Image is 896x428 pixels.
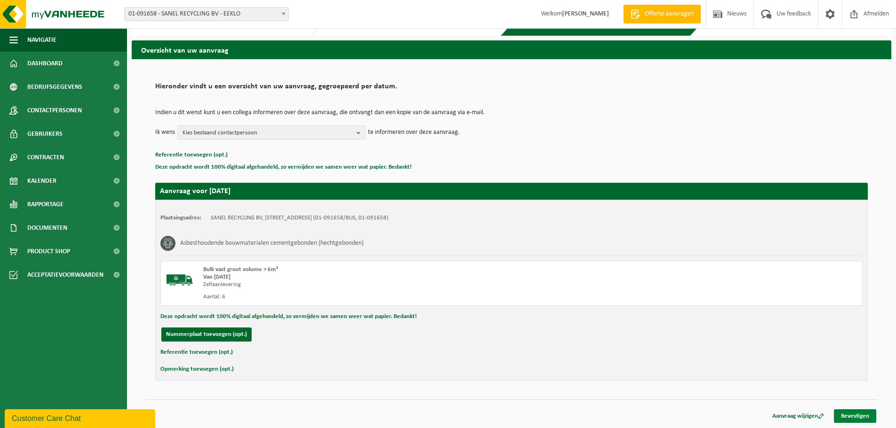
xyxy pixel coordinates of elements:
span: Bedrijfsgegevens [27,75,82,99]
p: Ik wens [155,125,175,140]
a: Offerte aanvragen [623,5,701,23]
button: Kies bestaand contactpersoon [177,125,365,140]
a: Bevestigen [834,409,876,423]
iframe: chat widget [5,407,157,428]
span: Product Shop [27,240,70,263]
button: Deze opdracht wordt 100% digitaal afgehandeld, zo vermijden we samen weer wat papier. Bedankt! [155,161,412,173]
span: Contracten [27,146,64,169]
div: Zelfaanlevering [203,281,549,288]
td: SANEL RECYCLING BV, [STREET_ADDRESS] (01-091658/BUS, 01-091658) [211,214,389,222]
span: Offerte aanvragen [642,9,696,19]
h3: Asbesthoudende bouwmaterialen cementgebonden (hechtgebonden) [180,236,364,251]
a: Aanvraag wijzigen [765,409,831,423]
button: Deze opdracht wordt 100% digitaal afgehandeld, zo vermijden we samen weer wat papier. Bedankt! [160,311,417,323]
span: Navigatie [27,28,56,52]
button: Opmerking toevoegen (opt.) [160,363,234,375]
span: 01-091658 - SANEL RECYCLING BV - EEKLO [125,8,288,21]
span: Kies bestaand contactpersoon [182,126,353,140]
button: Nummerplaat toevoegen (opt.) [161,327,252,342]
h2: Overzicht van uw aanvraag [132,40,891,59]
span: Dashboard [27,52,63,75]
img: BL-SO-LV.png [166,266,194,294]
strong: [PERSON_NAME] [562,10,609,17]
strong: Aanvraag voor [DATE] [160,187,230,195]
button: Referentie toevoegen (opt.) [160,346,233,358]
p: Indien u dit wenst kunt u een collega informeren over deze aanvraag, die ontvangt dan een kopie v... [155,109,868,116]
p: te informeren over deze aanvraag. [368,125,460,140]
button: Referentie toevoegen (opt.) [155,149,228,161]
span: Acceptatievoorwaarden [27,263,103,287]
span: 01-091658 - SANEL RECYCLING BV - EEKLO [124,7,289,21]
strong: Plaatsingsadres: [160,215,201,221]
h2: Hieronder vindt u een overzicht van uw aanvraag, gegroepeerd per datum. [155,83,868,95]
span: Kalender [27,169,56,193]
strong: Van [DATE] [203,274,230,280]
span: Contactpersonen [27,99,82,122]
span: Bulk vast groot volume > 6m³ [203,266,278,272]
div: Aantal: 6 [203,293,549,301]
span: Documenten [27,216,67,240]
span: Rapportage [27,193,63,216]
span: Gebruikers [27,122,63,146]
